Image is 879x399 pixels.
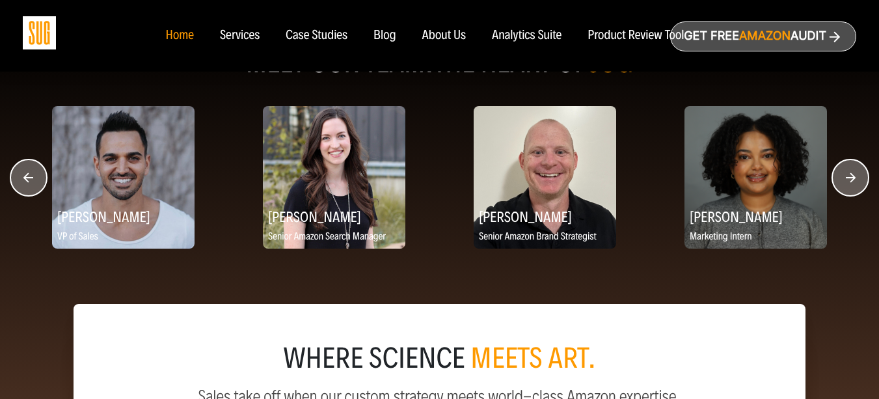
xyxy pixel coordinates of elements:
h2: [PERSON_NAME] [52,204,195,229]
p: Senior Amazon Search Manager [263,229,405,245]
div: where science [105,346,775,372]
span: meets art. [470,341,596,376]
a: Case Studies [286,29,347,43]
span: Amazon [739,29,791,43]
a: Home [165,29,193,43]
img: Kortney Kay, Senior Amazon Brand Strategist [474,106,616,249]
h2: [PERSON_NAME] [263,204,405,229]
img: Jeff Siddiqi, VP of Sales [52,106,195,249]
p: Marketing Intern [684,229,827,245]
h2: [PERSON_NAME] [474,204,616,229]
img: Sug [23,16,56,49]
a: Analytics Suite [492,29,561,43]
p: Senior Amazon Brand Strategist [474,229,616,245]
img: Rene Crandall, Senior Amazon Search Manager [263,106,405,249]
p: VP of Sales [52,229,195,245]
img: Hanna Tekle, Marketing Intern [684,106,827,249]
a: Services [220,29,260,43]
h2: [PERSON_NAME] [684,204,827,229]
a: Blog [373,29,396,43]
a: Product Review Tool [588,29,684,43]
a: About Us [422,29,467,43]
a: Get freeAmazonAudit [670,21,856,51]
